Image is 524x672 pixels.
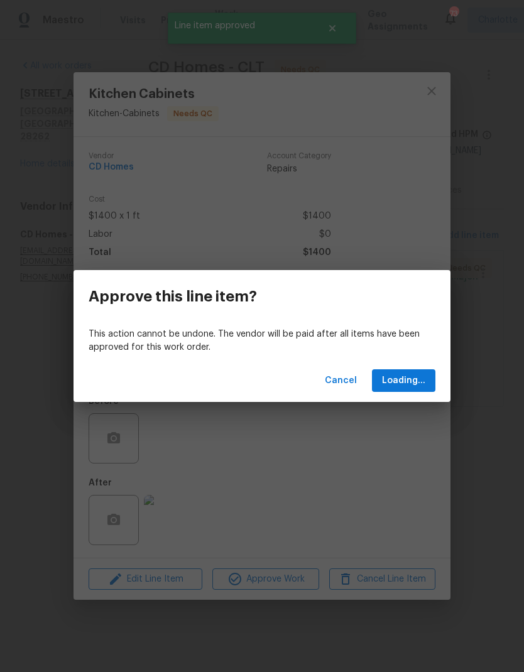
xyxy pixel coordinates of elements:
button: Loading... [372,369,435,393]
button: Cancel [320,369,362,393]
span: Cancel [325,373,357,389]
span: Loading... [382,373,425,389]
h3: Approve this line item? [89,288,257,305]
p: This action cannot be undone. The vendor will be paid after all items have been approved for this... [89,328,435,354]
